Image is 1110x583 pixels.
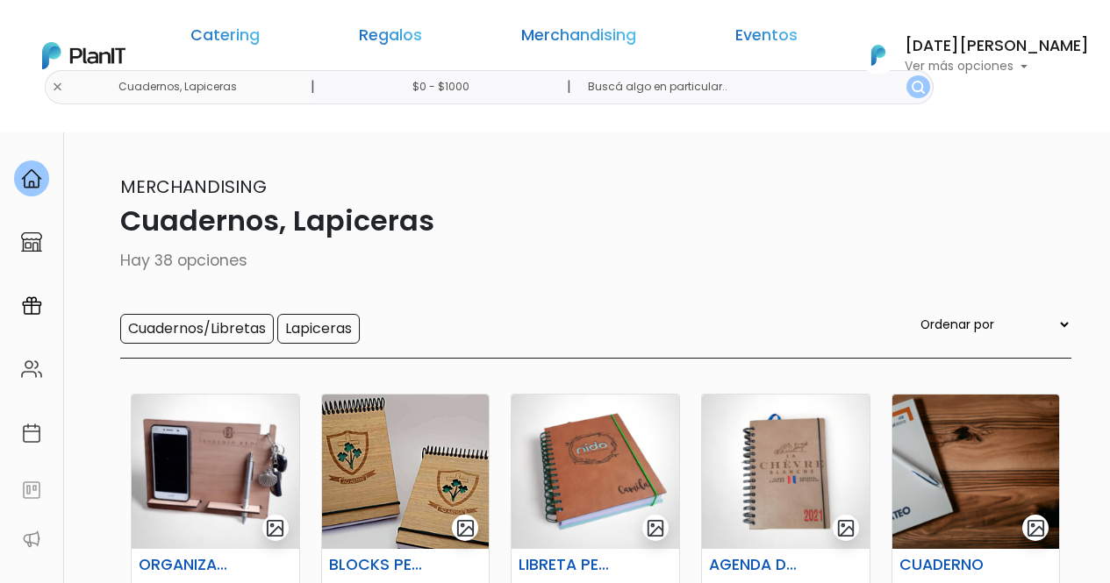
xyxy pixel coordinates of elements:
[905,39,1089,54] h6: [DATE][PERSON_NAME]
[702,395,870,549] img: thumb_11_Agenda_A5_Tapa_EcoCuero-PhotoRoom-PhotoRoom.png
[21,168,42,189] img: home-e721727adea9d79c4d83392d1f703f7f8bce08238fde08b1acbfd93340b81755.svg
[21,231,42,252] img: marketplace-4ceaa7011d94191e9ded77b95e3339b90024bf715f7c57f8cf31f2d8c509eaba.svg
[836,518,856,538] img: gallery-light
[190,28,260,49] a: Catering
[567,76,571,97] p: |
[646,518,666,538] img: gallery-light
[311,76,315,97] p: |
[21,480,42,501] img: feedback-78b5a0c8f98aac82b08bfc38622c3050aee476f2c9584af64705fc4e61158814.svg
[512,395,679,549] img: thumb_WhatsApp_Image_2023-07-11_at_18.40-PhotoRoom__1_.png
[39,200,1071,242] p: Cuadernos, Lapiceras
[905,60,1089,73] p: Ver más opciones
[42,42,125,69] img: PlanIt Logo
[322,395,490,549] img: thumb_09_Blocks_A6.png
[21,359,42,380] img: people-662611757002400ad9ed0e3c099ab2801c6687ba6c219adb57efc949bc21e19d.svg
[39,249,1071,272] p: Hay 38 opciones
[859,36,898,75] img: PlanIt Logo
[574,70,933,104] input: Buscá algo en particular..
[128,556,244,574] h6: ORGANIZADOR DE OFICINA
[359,28,422,49] a: Regalos
[21,423,42,444] img: calendar-87d922413cdce8b2cf7b7f5f62616a5cf9e4887200fb71536465627b3292af00.svg
[849,32,1089,78] button: PlanIt Logo [DATE][PERSON_NAME] Ver más opciones
[735,28,798,49] a: Eventos
[120,314,274,344] input: Cuadernos/Libretas
[21,295,42,316] img: campaigns-02234683943229c281be62815700db0a1741e53638e28bf9629b52c665b00959.svg
[21,529,42,550] img: partners-52edf745621dab592f3b2c58e3bca9d71375a7ef29c3b500c9f145b62cc070d4.svg
[889,556,1005,574] h6: CUADERNO
[265,518,285,538] img: gallery-light
[132,395,299,549] img: thumb_WhatsApp_Image_2023-07-11_at_18.44-PhotoRoom.png
[698,556,814,574] h6: AGENDA DE ECOCUERO
[39,174,1071,200] p: Merchandising
[455,518,476,538] img: gallery-light
[52,82,63,93] img: close-6986928ebcb1d6c9903e3b54e860dbc4d054630f23adef3a32610726dff6a82b.svg
[912,81,925,94] img: search_button-432b6d5273f82d61273b3651a40e1bd1b912527efae98b1b7a1b2c0702e16a8d.svg
[508,556,624,574] h6: LIBRETA PERSONALIZADA
[521,28,636,49] a: Merchandising
[892,395,1060,549] img: thumb_image00032__4_-PhotoRoom__1_.png
[1026,518,1046,538] img: gallery-light
[319,556,434,574] h6: BLOCKS PERSONALIZADOS
[277,314,360,344] input: Lapiceras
